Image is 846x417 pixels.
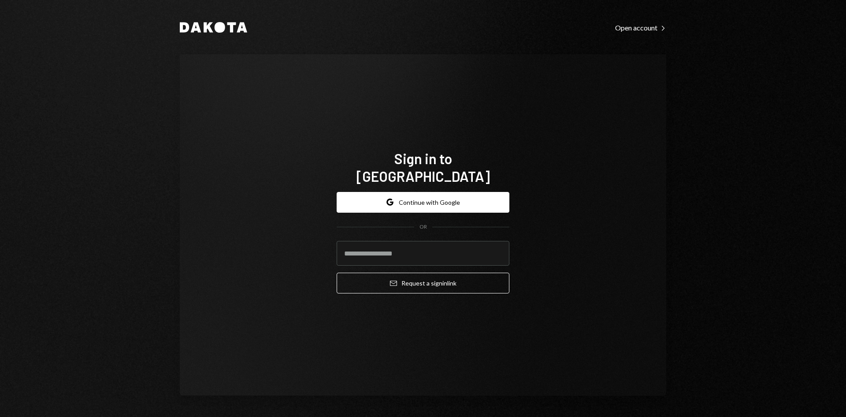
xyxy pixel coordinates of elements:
div: OR [419,223,427,231]
button: Request a signinlink [337,273,509,293]
a: Open account [615,23,666,32]
button: Continue with Google [337,192,509,213]
div: Open account [615,23,666,32]
h1: Sign in to [GEOGRAPHIC_DATA] [337,150,509,185]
